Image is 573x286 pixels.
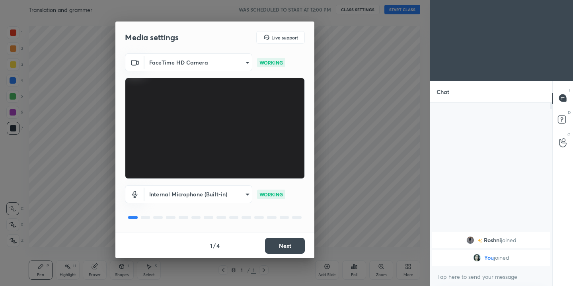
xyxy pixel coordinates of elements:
h4: / [213,241,216,250]
h2: Media settings [125,32,179,43]
p: Chat [430,81,456,102]
h4: 4 [216,241,220,250]
div: FaceTime HD Camera [144,53,252,71]
div: grid [430,231,552,267]
h4: 1 [210,241,212,250]
span: joined [494,255,509,261]
button: Next [265,238,305,254]
span: joined [501,237,516,243]
img: no-rating-badge.077c3623.svg [477,238,482,243]
p: WORKING [259,191,283,198]
p: D [568,110,571,116]
div: FaceTime HD Camera [144,185,252,203]
p: WORKING [259,59,283,66]
img: 19cdb9369a8a4d6485c4701ce581a50f.jpg [473,254,481,262]
span: You [484,255,494,261]
img: 4966b42c56e64235b65c0e0621ceddf6.jpg [466,236,474,244]
h5: Live support [271,35,298,40]
p: G [567,132,571,138]
p: T [568,87,571,93]
span: Roshni [484,237,501,243]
